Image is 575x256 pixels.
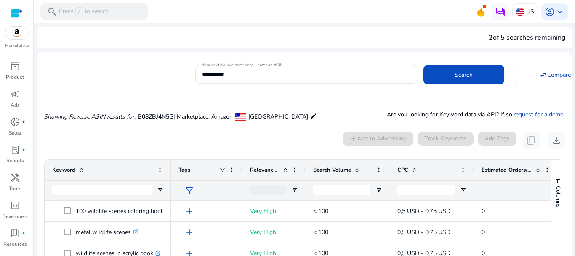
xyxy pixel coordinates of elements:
button: download [548,132,565,149]
input: Search Volume Filter Input [313,185,370,195]
p: Developers [2,213,28,220]
span: search [47,7,57,17]
span: 0,5 USD - 0,75 USD [397,228,450,236]
span: code_blocks [10,200,20,210]
span: Compare [547,70,571,79]
span: B08ZBJ4N5G [138,113,173,121]
button: Open Filter Menu [375,187,382,194]
p: Resources [3,240,27,248]
span: Estimated Orders/Month [482,166,532,174]
span: fiber_manual_record [22,148,25,151]
p: Very High [250,224,298,241]
span: add [184,227,194,237]
mat-label: Your next big win starts here—enter an ASIN [202,62,282,68]
span: book_4 [10,228,20,238]
mat-icon: edit [310,111,317,121]
p: Product [6,73,24,81]
span: Search Volume [313,166,351,174]
span: Search [455,70,473,79]
span: handyman [10,172,20,183]
span: Columns [554,186,562,207]
a: request for a demo [514,110,564,119]
span: campaign [10,89,20,99]
span: add [184,206,194,216]
span: < 100 [313,228,328,236]
p: US [526,4,534,19]
p: Reports [6,157,24,164]
span: Keyword [52,166,75,174]
button: Open Filter Menu [157,187,163,194]
span: keyboard_arrow_down [555,7,565,17]
img: us.svg [516,8,524,16]
span: download [551,135,562,146]
p: Marketplace [5,43,29,49]
p: Ads [11,101,20,109]
p: Very High [250,202,298,220]
span: | Marketplace: Amazon [173,113,233,121]
p: Sales [9,129,21,137]
span: CPC [397,166,408,174]
span: Relevance Score [250,166,280,174]
span: / [75,7,83,16]
span: lab_profile [10,145,20,155]
p: metal wildlife scenes [76,224,138,241]
span: inventory_2 [10,61,20,71]
span: < 100 [313,207,328,215]
img: amazon.svg [5,27,28,39]
input: CPC Filter Input [397,185,455,195]
i: Showing Reverse ASIN results for: [44,113,136,121]
input: Keyword Filter Input [52,185,152,195]
div: of 5 searches remaining [489,32,565,43]
span: 0 [482,207,485,215]
span: 0,5 USD - 0,75 USD [397,207,450,215]
button: Open Filter Menu [460,187,466,194]
span: 2 [489,33,493,42]
span: donut_small [10,117,20,127]
p: 100 wildlife scenes coloring book [76,202,171,220]
span: fiber_manual_record [22,120,25,124]
button: Open Filter Menu [291,187,298,194]
p: Are you looking for Keyword data via API? If so, . [387,110,565,119]
span: 0 [482,228,485,236]
button: Search [423,65,504,84]
span: fiber_manual_record [22,232,25,235]
span: account_circle [545,7,555,17]
span: [GEOGRAPHIC_DATA] [248,113,308,121]
p: Press to search [59,7,109,16]
span: Tags [178,166,190,174]
mat-icon: swap_horiz [540,71,547,78]
p: Tools [9,185,21,192]
span: filter_alt [184,186,194,196]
